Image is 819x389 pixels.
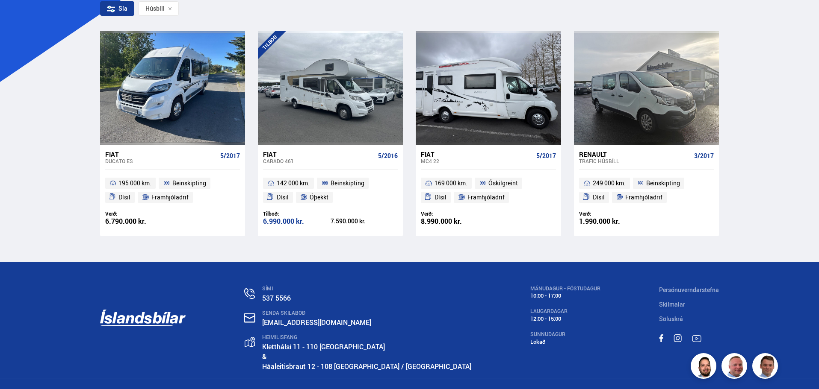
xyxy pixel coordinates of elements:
[530,292,600,299] div: 10:00 - 17:00
[263,150,375,158] div: Fiat
[467,192,505,202] span: Framhjóladrif
[659,300,685,308] a: Skilmalar
[172,178,206,188] span: Beinskipting
[694,152,714,159] span: 3/2017
[625,192,662,202] span: Framhjóladrif
[105,211,173,217] div: Verð:
[579,218,647,225] div: 1.990.000 kr.
[646,178,680,188] span: Beinskipting
[659,315,683,323] a: Söluskrá
[754,354,779,380] img: FbJEzSuNWCJXmdc-.webp
[100,1,134,16] div: Sía
[536,152,556,159] span: 5/2017
[488,178,518,188] span: Óskilgreint
[530,316,600,322] div: 12:00 - 15:00
[262,310,471,316] div: SENDA SKILABOÐ
[118,192,130,202] span: Dísil
[145,5,165,12] span: Húsbíll
[244,313,255,323] img: nHj8e-n-aHgjukTg.svg
[593,178,626,188] span: 249 000 km.
[378,152,398,159] span: 5/2016
[692,354,718,380] img: nhp88E3Fdnt1Opn2.png
[245,337,255,348] img: gp4YpyYFnEr45R34.svg
[435,178,467,188] span: 169 000 km.
[421,158,532,164] div: MC4 22
[118,178,151,188] span: 195 000 km.
[100,145,245,236] a: Fiat Ducato ES 5/2017 195 000 km. Beinskipting Dísil Framhjóladrif Verð: 6.790.000 kr.
[258,145,403,236] a: Fiat Carado 461 5/2016 142 000 km. Beinskipting Dísil Óþekkt Tilboð: 6.990.000 kr. 7.590.000 kr.
[530,286,600,292] div: MÁNUDAGUR - FÖSTUDAGUR
[723,354,748,380] img: siFngHWaQ9KaOqBr.png
[105,158,217,164] div: Ducato ES
[105,150,217,158] div: Fiat
[7,3,33,29] button: Opna LiveChat spjallviðmót
[421,218,488,225] div: 8.990.000 kr.
[435,192,446,202] span: Dísil
[262,352,267,361] strong: &
[262,318,371,327] a: [EMAIL_ADDRESS][DOMAIN_NAME]
[530,331,600,337] div: SUNNUDAGUR
[530,308,600,314] div: LAUGARDAGAR
[421,211,488,217] div: Verð:
[263,218,331,225] div: 6.990.000 kr.
[574,145,719,236] a: Renault Trafic HÚSBÍLL 3/2017 249 000 km. Beinskipting Dísil Framhjóladrif Verð: 1.990.000 kr.
[151,192,189,202] span: Framhjóladrif
[105,218,173,225] div: 6.790.000 kr.
[421,150,532,158] div: Fiat
[530,339,600,345] div: Lokað
[277,192,289,202] span: Dísil
[262,293,291,303] a: 537 5566
[220,152,240,159] span: 5/2017
[263,211,331,217] div: Tilboð:
[593,192,605,202] span: Dísil
[262,286,471,292] div: SÍMI
[331,178,364,188] span: Beinskipting
[416,145,561,236] a: Fiat MC4 22 5/2017 169 000 km. Óskilgreint Dísil Framhjóladrif Verð: 8.990.000 kr.
[310,192,328,202] span: Óþekkt
[331,218,398,224] div: 7.590.000 kr.
[244,288,255,299] img: n0V2lOsqF3l1V2iz.svg
[579,158,691,164] div: Trafic HÚSBÍLL
[659,286,719,294] a: Persónuverndarstefna
[262,362,471,371] a: Háaleitisbraut 12 - 108 [GEOGRAPHIC_DATA] / [GEOGRAPHIC_DATA]
[262,334,471,340] div: HEIMILISFANG
[579,150,691,158] div: Renault
[263,158,375,164] div: Carado 461
[579,211,647,217] div: Verð:
[262,342,385,351] a: Kletthálsi 11 - 110 [GEOGRAPHIC_DATA]
[277,178,310,188] span: 142 000 km.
